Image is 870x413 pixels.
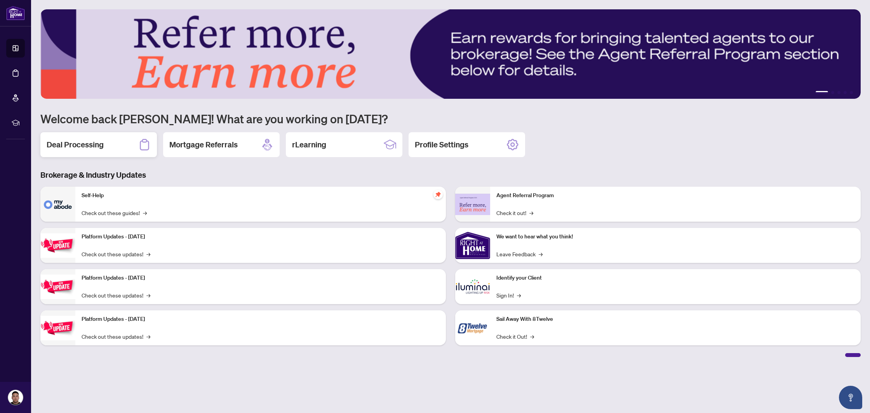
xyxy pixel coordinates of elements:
[82,191,440,200] p: Self-Help
[455,269,490,304] img: Identify your Client
[47,139,104,150] h2: Deal Processing
[40,275,75,299] img: Platform Updates - July 8, 2025
[850,91,853,94] button: 5
[82,315,440,324] p: Platform Updates - [DATE]
[831,91,834,94] button: 2
[146,250,150,258] span: →
[82,250,150,258] a: Check out these updates!→
[143,208,147,217] span: →
[40,187,75,222] img: Self-Help
[40,233,75,258] img: Platform Updates - July 21, 2025
[292,139,326,150] h2: rLearning
[415,139,468,150] h2: Profile Settings
[6,6,25,20] img: logo
[530,332,534,341] span: →
[839,386,862,409] button: Open asap
[8,390,23,405] img: Profile Icon
[433,190,443,199] span: pushpin
[40,170,861,180] h3: Brokerage & Industry Updates
[146,332,150,341] span: →
[496,291,521,299] a: Sign In!→
[496,274,854,282] p: Identify your Client
[496,233,854,241] p: We want to hear what you think!
[82,291,150,299] a: Check out these updates!→
[82,233,440,241] p: Platform Updates - [DATE]
[40,9,861,99] img: Slide 0
[455,310,490,345] img: Sail Away With 8Twelve
[816,91,828,94] button: 1
[496,191,854,200] p: Agent Referral Program
[40,111,861,126] h1: Welcome back [PERSON_NAME]! What are you working on [DATE]?
[82,208,147,217] a: Check out these guides!→
[517,291,521,299] span: →
[455,194,490,215] img: Agent Referral Program
[496,332,534,341] a: Check it Out!→
[169,139,238,150] h2: Mortgage Referrals
[82,332,150,341] a: Check out these updates!→
[837,91,840,94] button: 3
[146,291,150,299] span: →
[496,208,533,217] a: Check it out!→
[455,228,490,263] img: We want to hear what you think!
[496,250,543,258] a: Leave Feedback→
[496,315,854,324] p: Sail Away With 8Twelve
[529,208,533,217] span: →
[539,250,543,258] span: →
[82,274,440,282] p: Platform Updates - [DATE]
[844,91,847,94] button: 4
[40,316,75,340] img: Platform Updates - June 23, 2025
